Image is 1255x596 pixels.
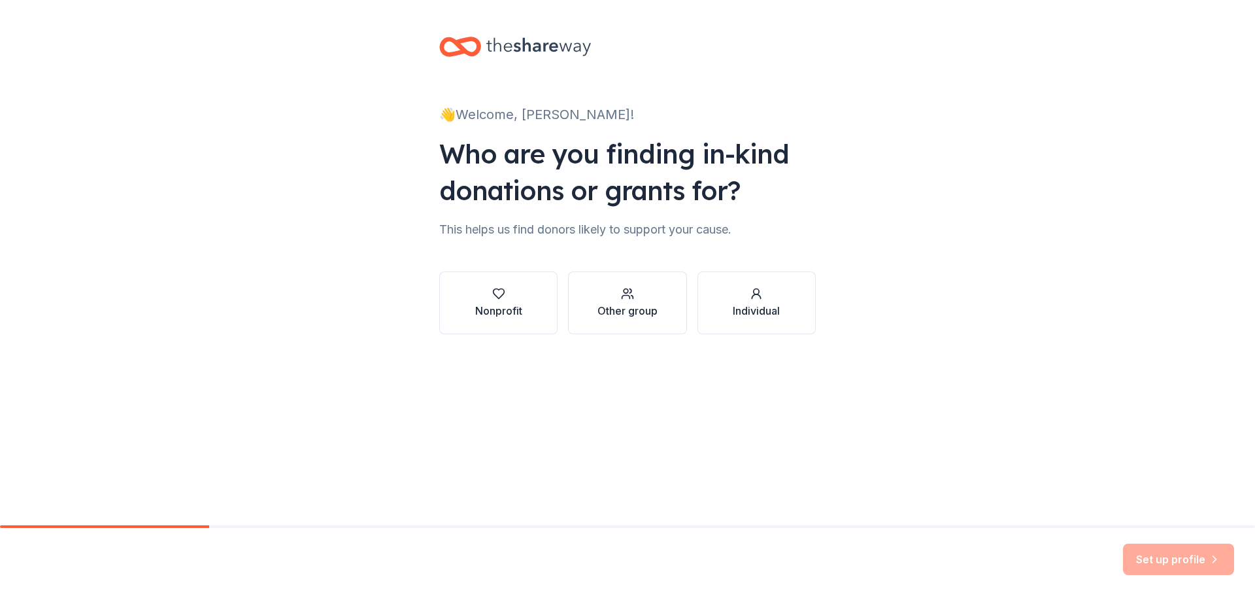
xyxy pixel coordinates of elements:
button: Nonprofit [439,272,558,334]
div: Other group [597,303,658,319]
div: Nonprofit [475,303,522,319]
div: 👋 Welcome, [PERSON_NAME]! [439,104,816,125]
button: Other group [568,272,686,334]
div: Individual [733,303,780,319]
div: This helps us find donors likely to support your cause. [439,219,816,240]
button: Individual [697,272,816,334]
div: Who are you finding in-kind donations or grants for? [439,135,816,209]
